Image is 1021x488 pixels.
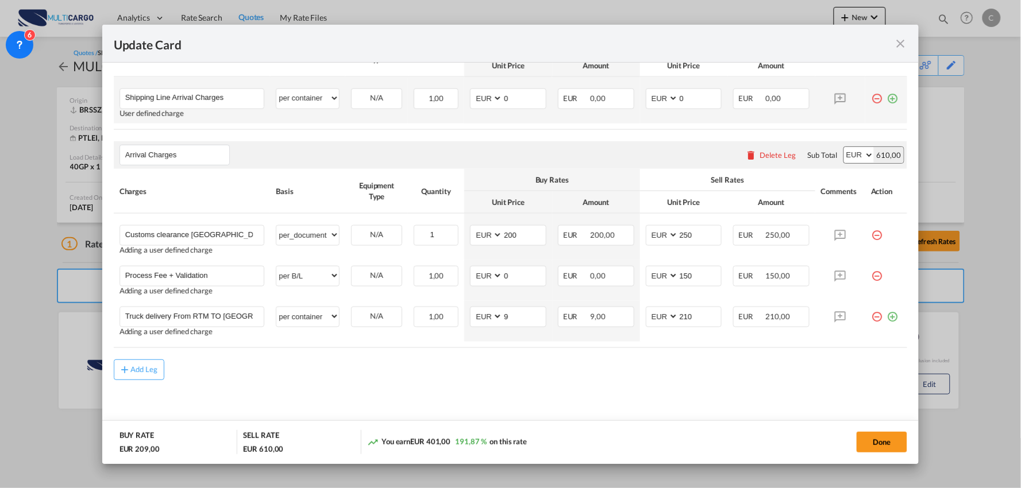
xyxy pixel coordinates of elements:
md-icon: icon-delete [746,149,757,161]
md-icon: icon-plus-circle-outline green-400-fg [887,307,898,318]
input: Charge Name [125,307,264,324]
md-icon: icon-minus-circle-outline red-400-fg [871,88,883,100]
input: Charge Name [125,89,264,106]
span: 150,00 [766,271,790,280]
md-dialog: Update CardPort of ... [102,25,919,464]
md-icon: icon-plus-circle-outline green-400-fg [887,88,898,100]
input: 150 [679,266,722,284]
span: 0,00 [591,94,606,103]
button: Add Leg [114,359,164,380]
body: Editor de texto enriquecido, editor4 [11,11,758,24]
th: Amount [727,55,815,77]
span: 210,00 [766,312,790,321]
md-icon: icon-trending-up [367,436,379,448]
div: Equipment Type [351,180,402,201]
md-icon: icon-plus md-link-fg s20 [119,364,130,375]
md-input-container: Customs clearance Rotterdam (applies to 1 invoice / 1 Hs-Code / EU consignee with valid EORI and ... [120,226,264,243]
div: 610,00 [874,147,904,163]
input: Quantity [415,226,458,243]
div: SELL RATE [243,430,279,443]
input: 0 [679,89,722,106]
th: Amount [727,191,815,214]
div: N/A [352,266,402,284]
div: Sell Rates [646,175,810,185]
span: 1,00 [429,271,444,280]
div: N/A [352,226,402,243]
div: Basis [276,186,340,196]
div: N/A [352,307,402,325]
span: EUR [738,312,764,321]
input: 9 [503,307,546,324]
button: Done [857,432,907,452]
div: Delete Leg [760,150,796,160]
div: BUY RATE [120,430,154,443]
div: EUR 610,00 [243,444,283,454]
div: Quantity [414,186,459,196]
div: EUR 209,00 [120,444,160,454]
md-icon: icon-minus-circle-outline red-400-fg [871,266,883,277]
div: Add Leg [130,366,158,373]
div: Sub Total [808,150,838,160]
input: 0 [503,89,546,106]
span: EUR [563,312,589,321]
div: Update Card [114,36,894,51]
body: Editor de texto enriquecido, editor6 [11,11,758,24]
span: EUR [563,271,589,280]
md-icon: icon-minus-circle-outline red-400-fg [871,307,883,318]
span: 0,00 [766,94,781,103]
div: Buy Rates [470,175,634,185]
span: 250,00 [766,230,790,239]
input: 0 [503,266,546,284]
md-input-container: Shipping Line Arrival Charges [120,89,264,106]
span: 1,00 [429,94,444,103]
span: EUR [563,230,589,239]
input: Leg Name [125,146,229,164]
md-icon: icon-minus-circle-outline red-400-fg [871,225,883,237]
span: 191,87 % [455,437,487,446]
md-input-container: Process Fee + Validation [120,266,264,284]
div: User defined charge [120,109,265,118]
th: Comments [815,169,865,214]
div: Adding a user defined charge [120,246,265,254]
span: 0,00 [591,271,606,280]
th: Amount [552,191,640,214]
input: 250 [679,226,722,243]
th: Action [865,169,907,214]
input: 210 [679,307,722,324]
th: Unit Price [640,191,728,214]
span: EUR 401,00 [410,437,450,446]
div: Adding a user defined charge [120,327,265,336]
span: EUR [738,271,764,280]
span: EUR [738,230,764,239]
div: Charges [120,186,265,196]
md-icon: icon-close fg-AAA8AD m-0 pointer [893,37,907,51]
th: Unit Price [464,191,552,214]
span: 1,00 [429,312,444,321]
div: N/A [352,89,402,107]
th: Unit Price [640,55,728,77]
th: Amount [552,55,640,77]
input: Charge Name [125,226,264,243]
span: EUR [563,94,589,103]
select: per_document [276,226,339,244]
button: Delete Leg [746,150,796,160]
md-input-container: Truck delivery From RTM TO LISBOA [120,307,264,324]
input: Charge Name [125,266,264,284]
select: per container [276,89,339,107]
select: per B/L [276,266,339,285]
th: Unit Price [464,55,552,77]
span: 9,00 [591,312,606,321]
span: EUR [738,94,764,103]
select: per container [276,307,339,326]
div: Adding a user defined charge [120,286,265,295]
span: 200,00 [591,230,615,239]
div: You earn on this rate [367,436,527,448]
input: 200 [503,226,546,243]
